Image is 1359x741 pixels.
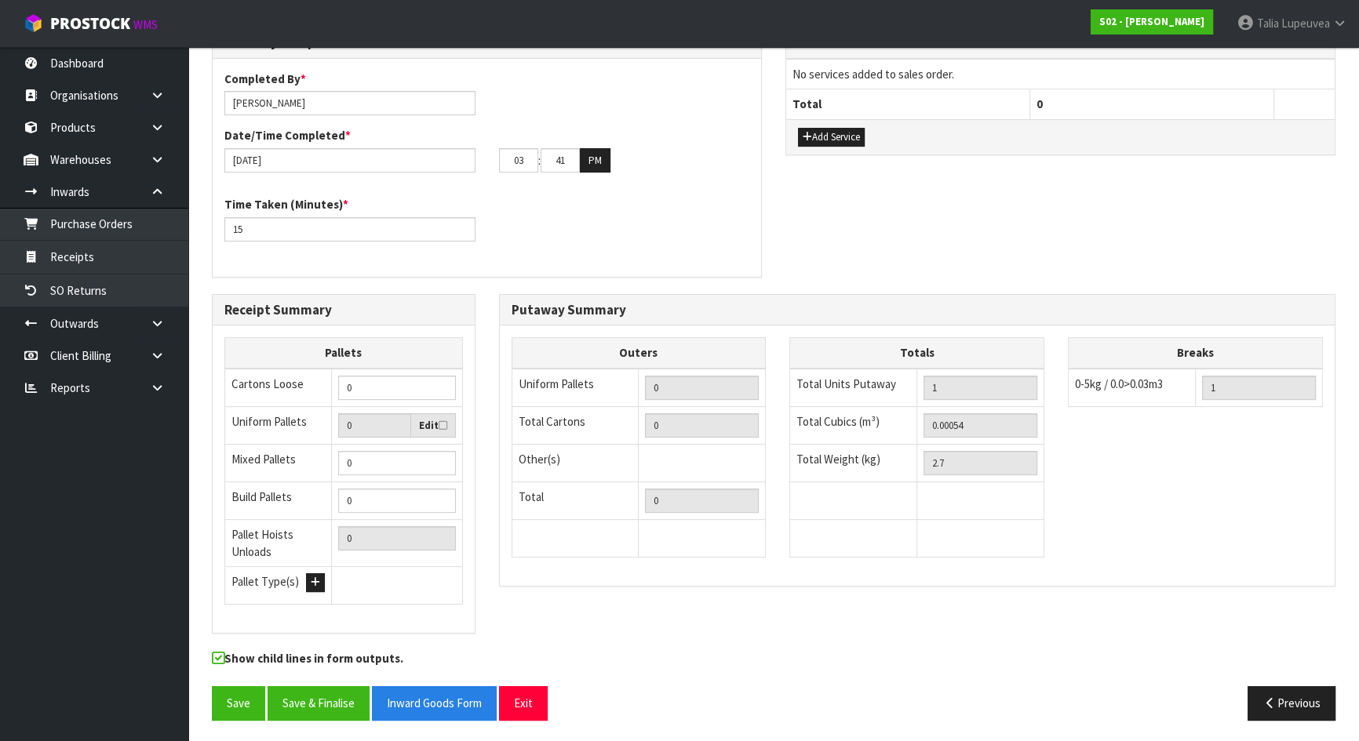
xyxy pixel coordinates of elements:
[1091,9,1213,35] a: S02 - [PERSON_NAME]
[790,369,917,407] td: Total Units Putaway
[786,89,1030,119] th: Total
[538,148,541,173] td: :
[512,338,766,369] th: Outers
[1099,15,1204,28] strong: S02 - [PERSON_NAME]
[224,196,348,212] label: Time Taken (Minutes)
[790,444,917,481] td: Total Weight (kg)
[580,148,610,173] button: PM
[212,686,265,720] button: Save
[225,338,463,369] th: Pallets
[372,686,497,720] button: Inward Goods Form
[1037,96,1043,111] span: 0
[512,481,639,519] td: Total
[512,369,639,407] td: Uniform Pallets
[512,444,639,481] td: Other(s)
[541,148,580,173] input: MM
[225,406,332,445] td: Uniform Pallets
[790,338,1044,369] th: Totals
[224,217,475,242] input: Time Taken
[268,686,370,720] button: Save & Finalise
[224,35,749,50] h3: Putaway Completion Time
[225,520,332,567] td: Pallet Hoists Unloads
[225,567,332,605] td: Pallet Type(s)
[790,406,917,444] td: Total Cubics (m³)
[798,35,1323,50] h3: Services
[499,148,538,173] input: HH
[24,13,43,33] img: cube-alt.png
[1257,16,1279,31] span: Talia
[133,17,158,32] small: WMS
[338,489,455,513] input: Manual
[224,303,463,318] h3: Receipt Summary
[645,413,759,438] input: OUTERS TOTAL = CTN
[338,376,455,400] input: Manual
[225,369,332,407] td: Cartons Loose
[338,526,455,550] input: UNIFORM P + MIXED P + BUILD P
[1281,16,1330,31] span: Lupeuvea
[1069,338,1323,369] th: Breaks
[224,148,475,173] input: Date/Time completed
[512,406,639,444] td: Total Cartons
[512,303,1324,318] h3: Putaway Summary
[499,686,548,720] button: Exit
[1075,376,1163,391] span: 0-5kg / 0.0>0.03m3
[786,59,1335,89] td: No services added to sales order.
[224,127,351,143] label: Date/Time Completed
[50,13,130,34] span: ProStock
[212,650,403,670] label: Show child lines in form outputs.
[338,413,410,438] input: Uniform Pallets
[338,451,455,475] input: Manual
[225,482,332,520] td: Build Pallets
[645,489,759,513] input: TOTAL PACKS
[225,445,332,482] td: Mixed Pallets
[798,128,865,147] button: Add Service
[645,376,759,400] input: UNIFORM P LINES
[224,71,306,87] label: Completed By
[419,418,447,434] label: Edit
[1248,686,1335,720] button: Previous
